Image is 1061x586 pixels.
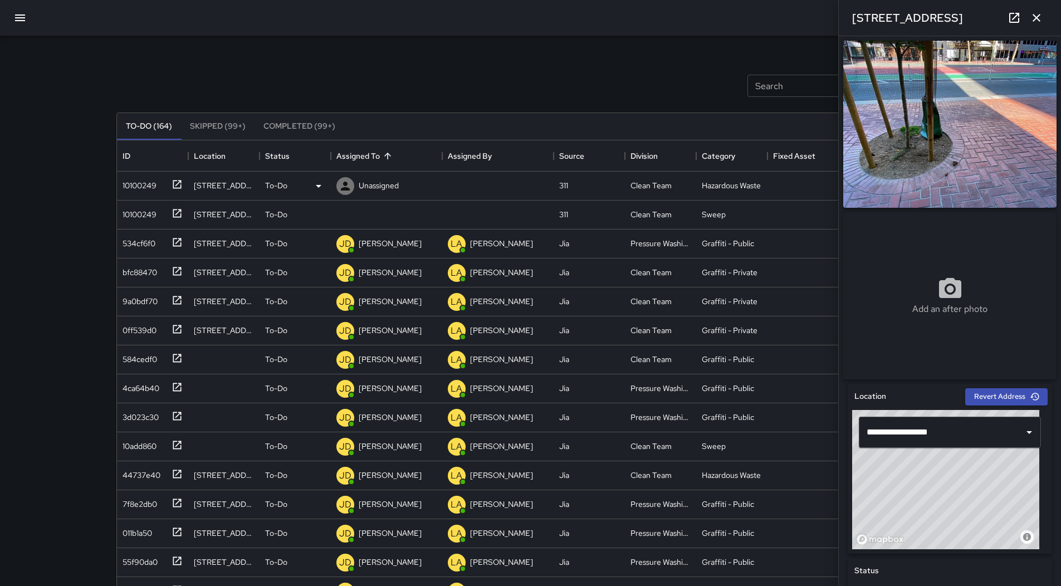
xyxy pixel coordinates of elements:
div: 524 Van Ness Avenue [194,325,254,336]
p: JD [339,353,351,367]
p: JD [339,440,351,453]
div: Jia [559,412,569,423]
div: Assigned To [331,140,442,172]
div: Source [554,140,625,172]
div: ID [123,140,130,172]
p: [PERSON_NAME] [359,441,422,452]
div: Graffiti - Public [702,383,754,394]
p: JD [339,498,351,511]
p: [PERSON_NAME] [359,499,422,510]
div: Jia [559,441,569,452]
p: Unassigned [359,180,399,191]
div: Clean Team [630,209,672,220]
button: Sort [380,148,395,164]
div: 1540 Market Street [194,528,254,539]
div: Hazardous Waste [702,180,761,191]
p: To-Do [265,528,287,539]
div: Jia [559,499,569,510]
p: [PERSON_NAME] [359,528,422,539]
p: To-Do [265,209,287,220]
p: [PERSON_NAME] [359,238,422,249]
p: [PERSON_NAME] [359,267,422,278]
div: Clean Team [630,354,672,365]
div: Sweep [702,441,726,452]
p: [PERSON_NAME] [470,499,533,510]
div: Clean Team [630,267,672,278]
p: [PERSON_NAME] [470,238,533,249]
p: LA [451,324,462,338]
div: 244 Linden Street [194,470,254,481]
p: LA [451,295,462,309]
p: [PERSON_NAME] [359,296,422,307]
button: Completed (99+) [255,113,344,140]
div: 10100249 [118,204,157,220]
p: [PERSON_NAME] [359,354,422,365]
p: LA [451,556,462,569]
p: [PERSON_NAME] [359,412,422,423]
div: Pressure Washing [630,499,691,510]
div: Status [265,140,290,172]
button: To-Do (164) [117,113,181,140]
div: Status [260,140,331,172]
div: 584cedf0 [118,349,157,365]
div: Jia [559,556,569,568]
div: Pressure Washing [630,383,691,394]
p: [PERSON_NAME] [470,325,533,336]
p: [PERSON_NAME] [470,441,533,452]
div: Jia [559,470,569,481]
p: To-Do [265,470,287,481]
div: Category [702,140,735,172]
div: Clean Team [630,180,672,191]
p: LA [451,353,462,367]
p: LA [451,237,462,251]
div: Location [188,140,260,172]
div: 7f8e2db0 [118,494,157,510]
p: To-Do [265,325,287,336]
div: Graffiti - Public [702,354,754,365]
div: 9a0bdf70 [118,291,158,307]
div: Assigned By [448,140,492,172]
p: LA [451,498,462,511]
div: Clean Team [630,470,672,481]
p: To-Do [265,383,287,394]
p: [PERSON_NAME] [470,296,533,307]
div: Assigned To [336,140,380,172]
p: JD [339,527,351,540]
div: Jia [559,296,569,307]
div: Pressure Washing [630,528,691,539]
div: Graffiti - Public [702,499,754,510]
div: 44737e40 [118,465,160,481]
p: [PERSON_NAME] [359,556,422,568]
div: 1435 Market Street [194,180,254,191]
div: Clean Team [630,296,672,307]
div: Location [194,140,226,172]
p: [PERSON_NAME] [359,470,422,481]
div: Clean Team [630,441,672,452]
div: Assigned By [442,140,554,172]
div: Graffiti - Public [702,556,754,568]
div: Pressure Washing [630,238,691,249]
div: Pressure Washing [630,556,691,568]
div: Jia [559,354,569,365]
p: To-Do [265,238,287,249]
div: Division [625,140,696,172]
p: To-Do [265,180,287,191]
p: JD [339,237,351,251]
div: 10100249 [118,175,157,191]
div: Sweep [702,209,726,220]
p: [PERSON_NAME] [470,556,533,568]
div: 66 Grove Street [194,238,254,249]
div: 101 Hayes Street [194,556,254,568]
div: 011b1a50 [118,523,152,539]
p: To-Do [265,267,287,278]
div: Jia [559,238,569,249]
p: [PERSON_NAME] [359,383,422,394]
p: [PERSON_NAME] [470,470,533,481]
p: To-Do [265,354,287,365]
div: Fixed Asset [773,140,815,172]
div: Source [559,140,584,172]
div: Clean Team [630,325,672,336]
p: To-Do [265,296,287,307]
p: LA [451,266,462,280]
div: Graffiti - Private [702,296,757,307]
